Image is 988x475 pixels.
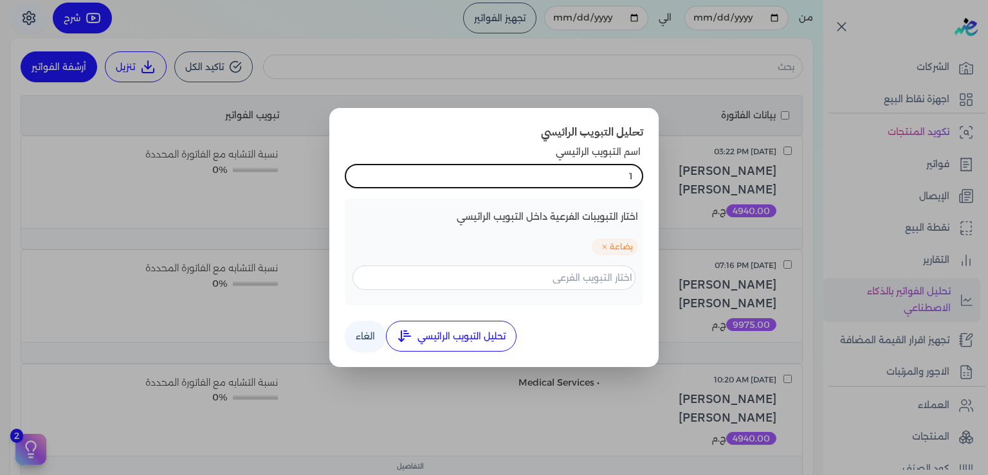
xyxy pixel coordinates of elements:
[345,123,643,140] h3: تحليل التبويب الرائيسي
[350,209,638,233] p: اختار التبويبات الفرعية داخل التبويب الرائيسي
[345,321,386,352] button: الغاء
[345,164,643,188] input: اسم التبويب الرائيسي
[350,263,638,292] button: اختار التبويب الفرعي
[592,238,638,255] span: بضاعة
[352,265,636,290] input: اختار التبويب الفرعي
[345,140,643,164] label: اسم التبويب الرائيسي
